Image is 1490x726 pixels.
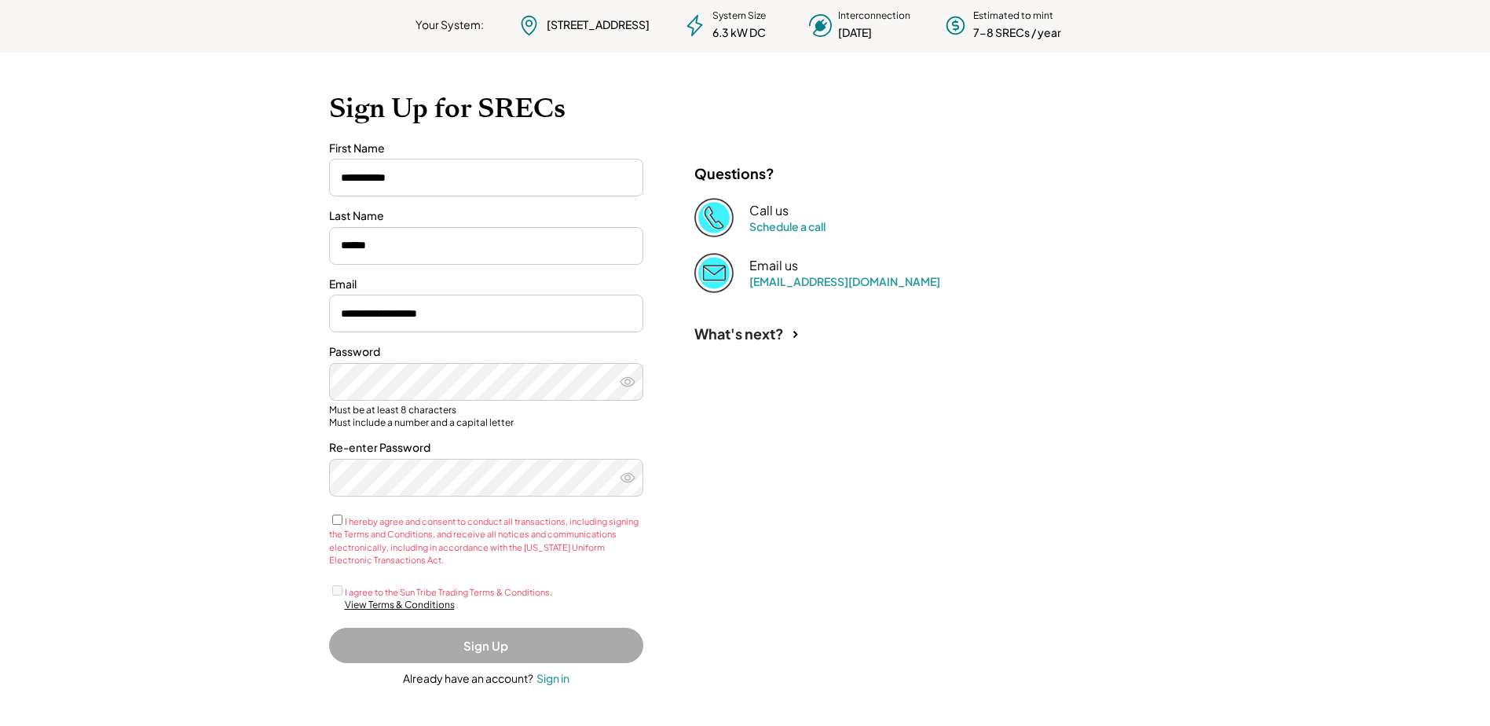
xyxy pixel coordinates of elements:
img: Phone%20copy%403x.png [694,198,734,237]
div: [STREET_ADDRESS] [547,17,650,33]
div: Call us [749,203,789,219]
div: Email us [749,258,798,274]
div: Your System: [416,17,484,33]
h1: Sign Up for SRECs [329,92,1162,125]
img: Email%202%403x.png [694,253,734,292]
div: System Size [712,9,766,23]
button: Sign Up [329,628,643,663]
div: What's next? [694,324,784,343]
div: Email [329,277,643,292]
div: Already have an account? [403,671,533,687]
div: Re-enter Password [329,440,643,456]
label: I hereby agree and consent to conduct all transactions, including signing the Terms and Condition... [329,516,639,566]
div: Password [329,344,643,360]
div: Sign in [536,671,569,685]
div: 6.3 kW DC [712,25,766,41]
div: Must be at least 8 characters Must include a number and a capital letter [329,404,643,428]
div: 7-8 SRECs / year [973,25,1061,41]
div: First Name [329,141,643,156]
div: Estimated to mint [973,9,1053,23]
a: Schedule a call [749,219,826,233]
div: View Terms & Conditions [345,599,455,612]
div: Last Name [329,208,643,224]
div: [DATE] [838,25,872,41]
div: Interconnection [838,9,910,23]
div: Questions? [694,164,774,182]
a: [EMAIL_ADDRESS][DOMAIN_NAME] [749,274,940,288]
label: I agree to the Sun Tribe Trading Terms & Conditions. [345,587,552,597]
